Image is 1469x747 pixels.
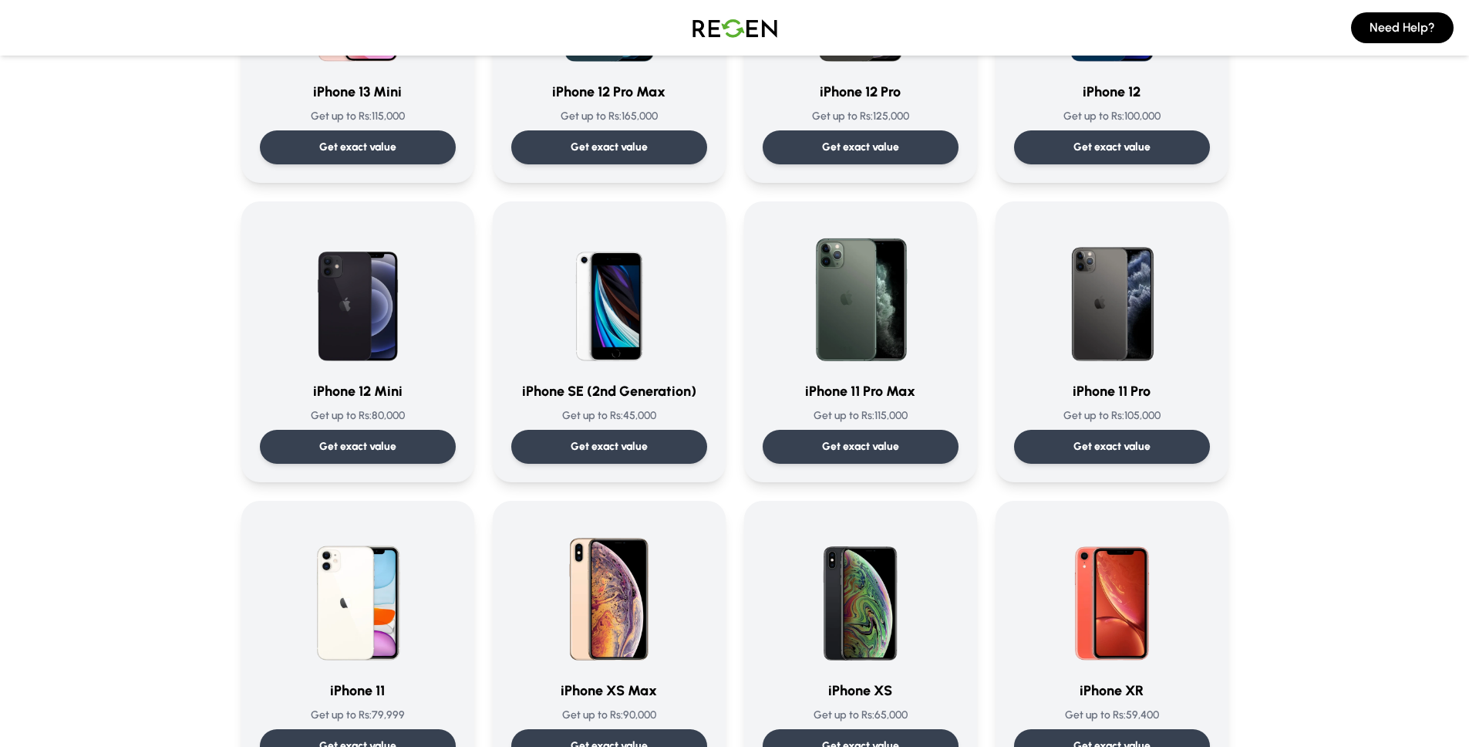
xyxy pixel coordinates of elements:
h3: iPhone SE (2nd Generation) [511,380,707,402]
img: iPhone 11 Pro Max [787,220,935,368]
h3: iPhone 12 Pro Max [511,81,707,103]
p: Get up to Rs: 45,000 [511,408,707,424]
img: iPhone 12 Mini [284,220,432,368]
h3: iPhone 12 Mini [260,380,456,402]
p: Get up to Rs: 65,000 [763,708,959,723]
p: Get exact value [319,140,396,155]
p: Get up to Rs: 115,000 [260,109,456,124]
h3: iPhone 12 [1014,81,1210,103]
h3: iPhone 11 Pro Max [763,380,959,402]
img: iPhone XR [1038,519,1186,668]
h3: iPhone XS Max [511,680,707,701]
p: Get exact value [1073,439,1151,455]
p: Get up to Rs: 90,000 [511,708,707,723]
p: Get exact value [571,140,648,155]
button: Need Help? [1351,12,1454,43]
h3: iPhone 11 [260,680,456,701]
p: Get exact value [822,140,899,155]
p: Get up to Rs: 79,999 [260,708,456,723]
img: iPhone 11 Pro [1038,220,1186,368]
h3: iPhone 12 Pro [763,81,959,103]
img: iPhone 11 [284,519,432,668]
h3: iPhone 11 Pro [1014,380,1210,402]
p: Get up to Rs: 105,000 [1014,408,1210,424]
p: Get exact value [319,439,396,455]
p: Get up to Rs: 80,000 [260,408,456,424]
p: Get exact value [1073,140,1151,155]
img: iPhone SE (2nd Generation) [535,220,683,368]
p: Get up to Rs: 115,000 [763,408,959,424]
p: Get up to Rs: 125,000 [763,109,959,124]
h3: iPhone 13 Mini [260,81,456,103]
img: iPhone XS [787,519,935,668]
p: Get exact value [571,439,648,455]
p: Get exact value [822,439,899,455]
h3: iPhone XS [763,680,959,701]
img: Logo [681,6,789,49]
p: Get up to Rs: 59,400 [1014,708,1210,723]
h3: iPhone XR [1014,680,1210,701]
p: Get up to Rs: 165,000 [511,109,707,124]
img: iPhone XS Max [535,519,683,668]
p: Get up to Rs: 100,000 [1014,109,1210,124]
